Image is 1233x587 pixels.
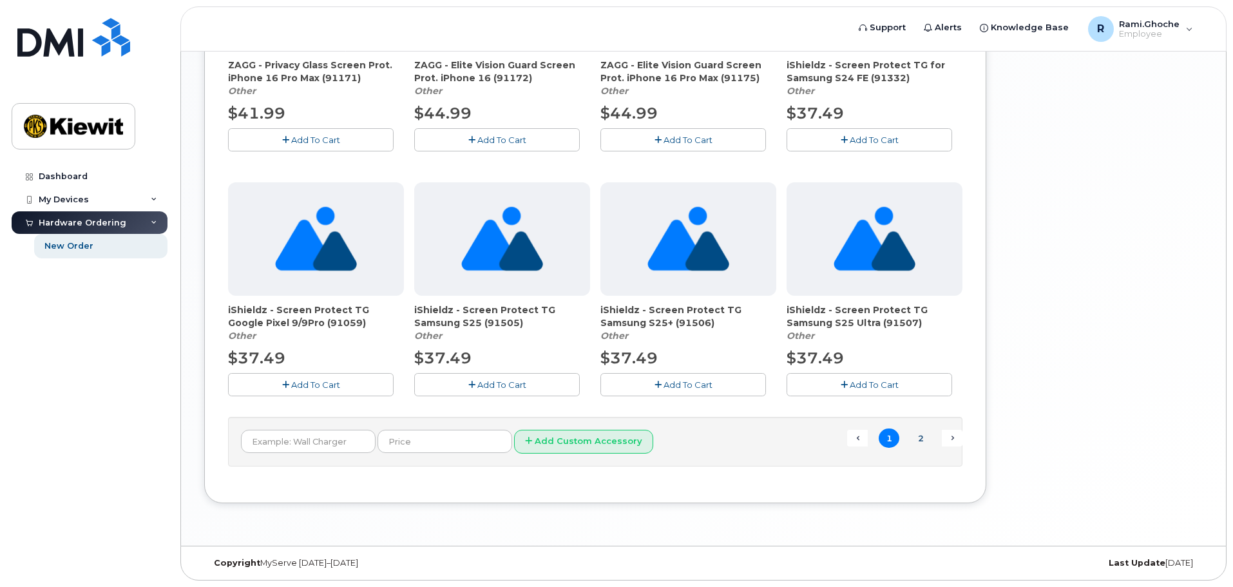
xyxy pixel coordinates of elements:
span: $37.49 [600,349,658,367]
div: [DATE] [870,558,1203,568]
em: Other [600,85,628,97]
div: ZAGG - Elite Vision Guard Screen Prot. iPhone 16 (91172) [414,59,590,97]
a: Support [850,15,915,41]
img: no_image_found-2caef05468ed5679b831cfe6fc140e25e0c280774317ffc20a367ab7fd17291e.png [834,182,915,296]
em: Other [414,85,442,97]
em: Other [228,85,256,97]
span: Alerts [935,21,962,34]
em: Other [787,330,814,342]
span: Add To Cart [664,135,712,145]
img: no_image_found-2caef05468ed5679b831cfe6fc140e25e0c280774317ffc20a367ab7fd17291e.png [275,182,357,296]
button: Add To Cart [414,373,580,396]
div: ZAGG - Privacy Glass Screen Prot. iPhone 16 Pro Max (91171) [228,59,404,97]
button: Add To Cart [787,373,952,396]
div: iShieldz - Screen Protect TG Samsung S25 (91505) [414,303,590,342]
span: $44.99 [600,104,658,122]
span: $37.49 [228,349,285,367]
button: Add To Cart [228,373,394,396]
strong: Copyright [214,558,260,568]
span: $41.99 [228,104,285,122]
span: ZAGG - Privacy Glass Screen Prot. iPhone 16 Pro Max (91171) [228,59,404,84]
span: Add To Cart [850,380,899,390]
div: iShieldz - Screen Protect TG for Samsung S24 FE (91332) [787,59,962,97]
span: $44.99 [414,104,472,122]
span: Rami.Ghoche [1119,19,1180,29]
div: Rami.Ghoche [1079,16,1202,42]
button: Add To Cart [228,128,394,151]
em: Other [787,85,814,97]
span: $37.49 [787,104,844,122]
div: iShieldz - Screen Protect TG Samsung S25+ (91506) [600,303,776,342]
input: Price [378,430,512,453]
button: Add To Cart [600,373,766,396]
span: Add To Cart [291,135,340,145]
span: Employee [1119,29,1180,39]
span: Add To Cart [291,380,340,390]
strong: Last Update [1109,558,1165,568]
img: no_image_found-2caef05468ed5679b831cfe6fc140e25e0c280774317ffc20a367ab7fd17291e.png [647,182,729,296]
span: Add To Cart [850,135,899,145]
span: R [1097,21,1104,37]
button: Add To Cart [414,128,580,151]
span: Knowledge Base [991,21,1069,34]
div: MyServe [DATE]–[DATE] [204,558,537,568]
button: Add To Cart [600,128,766,151]
span: iShieldz - Screen Protect TG Google Pixel 9/9Pro (91059) [228,303,404,329]
span: Add To Cart [664,380,712,390]
span: iShieldz - Screen Protect TG Samsung S25 (91505) [414,303,590,329]
em: Other [414,330,442,342]
iframe: Messenger Launcher [1177,531,1223,577]
span: $37.49 [787,349,844,367]
img: no_image_found-2caef05468ed5679b831cfe6fc140e25e0c280774317ffc20a367ab7fd17291e.png [461,182,543,296]
a: Knowledge Base [971,15,1078,41]
span: iShieldz - Screen Protect TG Samsung S25 Ultra (91507) [787,303,962,329]
span: $37.49 [414,349,472,367]
div: iShieldz - Screen Protect TG Google Pixel 9/9Pro (91059) [228,303,404,342]
span: Support [870,21,906,34]
span: ← Previous [847,430,868,447]
em: Other [600,330,628,342]
div: iShieldz - Screen Protect TG Samsung S25 Ultra (91507) [787,303,962,342]
span: iShieldz - Screen Protect TG for Samsung S24 FE (91332) [787,59,962,84]
em: Other [228,330,256,342]
a: Alerts [915,15,971,41]
span: 1 [879,428,899,448]
span: ZAGG - Elite Vision Guard Screen Prot. iPhone 16 Pro Max (91175) [600,59,776,84]
button: Add To Cart [787,128,952,151]
span: ZAGG - Elite Vision Guard Screen Prot. iPhone 16 (91172) [414,59,590,84]
a: Next → [942,430,962,447]
input: Example: Wall Charger [241,430,376,453]
div: ZAGG - Elite Vision Guard Screen Prot. iPhone 16 Pro Max (91175) [600,59,776,97]
a: 2 [910,428,931,448]
span: Add To Cart [477,380,526,390]
button: Add Custom Accessory [514,430,653,454]
span: Add To Cart [477,135,526,145]
span: iShieldz - Screen Protect TG Samsung S25+ (91506) [600,303,776,329]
